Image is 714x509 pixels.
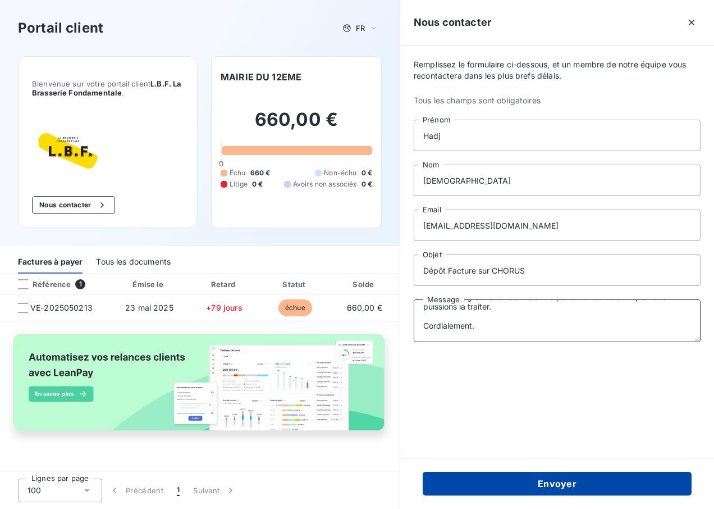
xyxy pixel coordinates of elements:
button: Nous contacter [32,196,115,214]
h2: 660,00 € [221,108,372,142]
span: Remplissez le formulaire ci-dessous, et un membre de notre équipe vous recontactera dans les plus... [414,59,701,81]
span: Bienvenue sur votre portail client . [32,79,184,97]
div: Retard [191,279,258,290]
span: Non-échu [324,168,356,178]
input: placeholder [414,165,701,196]
h6: MAIRIE DU 12EME [221,70,301,84]
span: 0 € [361,168,372,178]
button: Précédent [102,479,170,502]
span: Litige [230,179,248,189]
span: 23 mai 2025 [125,303,173,312]
span: VE-2025050213 [30,302,93,313]
span: 1 [75,279,85,289]
span: 0 € [361,179,372,189]
h5: Nous contacter [414,15,491,30]
span: Échu [230,168,246,178]
span: FR [356,24,365,33]
span: 0 € [252,179,263,189]
span: 660 € [250,168,271,178]
span: L.B.F. La Brasserie Fondamentale [32,79,181,97]
button: 1 [170,479,186,502]
img: Company logo [32,124,104,178]
div: Statut [262,279,328,290]
button: Envoyer [423,472,692,496]
span: 0 [219,159,223,168]
input: placeholder [414,210,701,241]
div: Émise le [112,279,186,290]
div: Solde [332,279,396,290]
input: placeholder [414,254,701,286]
textarea: Bonjour Merci d’intégrer votre facture sur le portail CHORUS afin que nous puissions la traiter. ... [414,299,701,342]
span: Tous les champs sont obligatoires [414,95,701,106]
span: 660,00 € [347,303,382,312]
div: Tous les documents [96,250,171,274]
span: +79 jours [206,303,242,312]
h3: Portail client [18,18,103,38]
div: Référence [9,279,71,289]
button: Suivant [186,479,243,502]
span: échue [278,299,312,316]
input: placeholder [414,120,701,151]
img: banner [4,328,395,447]
span: 100 [28,485,41,496]
span: Avoirs non associés [293,179,357,189]
span: 1 [177,485,180,496]
div: Factures à payer [18,250,83,274]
